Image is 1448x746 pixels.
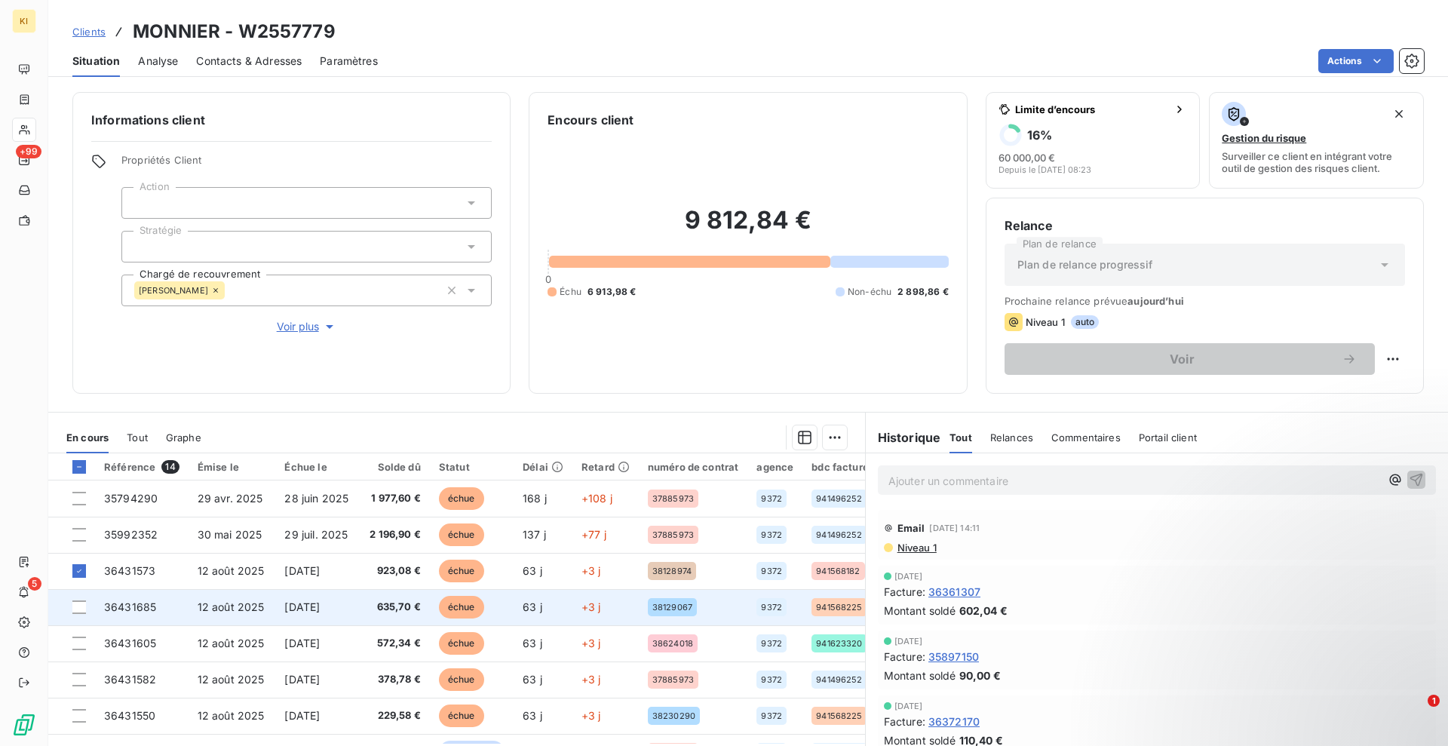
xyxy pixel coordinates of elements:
[811,461,869,473] div: bdc facture
[72,24,106,39] a: Clients
[1015,103,1168,115] span: Limite d’encours
[133,18,336,45] h3: MONNIER - W2557779
[104,637,156,649] span: 36431605
[894,637,923,646] span: [DATE]
[1005,295,1405,307] span: Prochaine relance prévue
[1026,316,1065,328] span: Niveau 1
[897,285,949,299] span: 2 898,86 €
[198,564,265,577] span: 12 août 2025
[72,54,120,69] span: Situation
[134,240,146,253] input: Ajouter une valeur
[1222,150,1411,174] span: Surveiller ce client en intégrant votre outil de gestion des risques client.
[816,566,860,576] span: 941568182
[91,111,492,129] h6: Informations client
[121,318,492,335] button: Voir plus
[1023,353,1342,365] span: Voir
[959,603,1008,619] span: 602,04 €
[523,564,542,577] span: 63 j
[999,165,1091,174] span: Depuis le [DATE] 08:23
[816,711,862,720] span: 941568225
[581,637,601,649] span: +3 j
[652,639,693,648] span: 38624018
[523,709,542,722] span: 63 j
[127,431,148,444] span: Tout
[320,54,378,69] span: Paramètres
[1027,127,1052,143] h6: 16 %
[439,705,484,727] span: échue
[581,709,601,722] span: +3 j
[1051,431,1121,444] span: Commentaires
[761,494,782,503] span: 9372
[652,494,694,503] span: 37885973
[370,636,421,651] span: 572,34 €
[439,560,484,582] span: échue
[523,600,542,613] span: 63 j
[652,675,694,684] span: 37885973
[370,600,421,615] span: 635,70 €
[959,668,1001,683] span: 90,00 €
[1397,695,1433,731] iframe: Intercom live chat
[928,584,980,600] span: 36361307
[587,285,637,299] span: 6 913,98 €
[581,673,601,686] span: +3 j
[949,431,972,444] span: Tout
[12,713,36,737] img: Logo LeanPay
[161,460,179,474] span: 14
[928,714,980,729] span: 36372170
[652,566,692,576] span: 38128974
[1428,695,1440,707] span: 1
[72,26,106,38] span: Clients
[884,584,925,600] span: Facture :
[284,528,348,541] span: 29 juil. 2025
[929,523,980,533] span: [DATE] 14:11
[104,460,179,474] div: Référence
[1005,216,1405,235] h6: Relance
[761,603,782,612] span: 9372
[104,709,155,722] span: 36431550
[884,603,956,619] span: Montant soldé
[560,285,581,299] span: Échu
[370,708,421,723] span: 229,58 €
[581,461,630,473] div: Retard
[104,528,158,541] span: 35992352
[198,673,265,686] span: 12 août 2025
[138,54,178,69] span: Analyse
[198,461,267,473] div: Émise le
[1146,600,1448,705] iframe: Intercom notifications message
[284,600,320,613] span: [DATE]
[16,145,41,158] span: +99
[884,668,956,683] span: Montant soldé
[284,564,320,577] span: [DATE]
[28,577,41,591] span: 5
[897,522,925,534] span: Email
[104,673,156,686] span: 36431582
[816,639,862,648] span: 941623320
[66,431,109,444] span: En cours
[284,492,348,505] span: 28 juin 2025
[370,672,421,687] span: 378,78 €
[277,319,337,334] span: Voir plus
[761,566,782,576] span: 9372
[523,528,546,541] span: 137 j
[139,286,208,295] span: [PERSON_NAME]
[866,428,941,447] h6: Historique
[523,673,542,686] span: 63 j
[439,487,484,510] span: échue
[581,600,601,613] span: +3 j
[439,461,505,473] div: Statut
[439,596,484,619] span: échue
[198,528,262,541] span: 30 mai 2025
[1127,295,1184,307] span: aujourd’hui
[523,461,563,473] div: Délai
[894,701,923,711] span: [DATE]
[1222,132,1306,144] span: Gestion du risque
[284,461,351,473] div: Échue le
[761,530,782,539] span: 9372
[104,600,156,613] span: 36431685
[761,711,782,720] span: 9372
[884,649,925,665] span: Facture :
[1318,49,1394,73] button: Actions
[756,461,793,473] div: agence
[439,632,484,655] span: échue
[104,564,155,577] span: 36431573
